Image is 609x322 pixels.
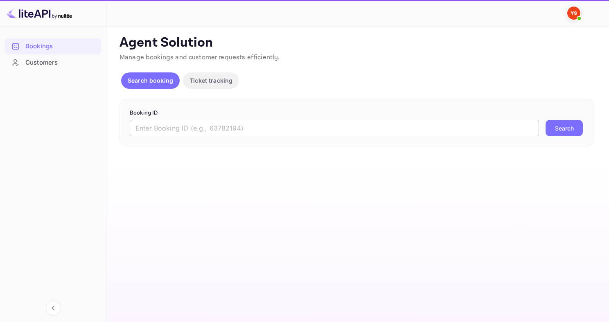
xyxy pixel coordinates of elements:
p: Search booking [128,76,173,85]
div: Customers [5,55,101,71]
p: Agent Solution [120,35,594,51]
a: Bookings [5,38,101,54]
a: Customers [5,55,101,70]
p: Ticket tracking [189,76,232,85]
img: Yandex Support [567,7,580,20]
button: Collapse navigation [46,301,61,315]
button: Search [546,120,583,136]
img: LiteAPI logo [7,7,72,20]
div: Bookings [25,42,97,51]
input: Enter Booking ID (e.g., 63782194) [130,120,539,136]
p: Booking ID [130,109,584,117]
span: Manage bookings and customer requests efficiently. [120,53,280,62]
div: Customers [25,58,97,68]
